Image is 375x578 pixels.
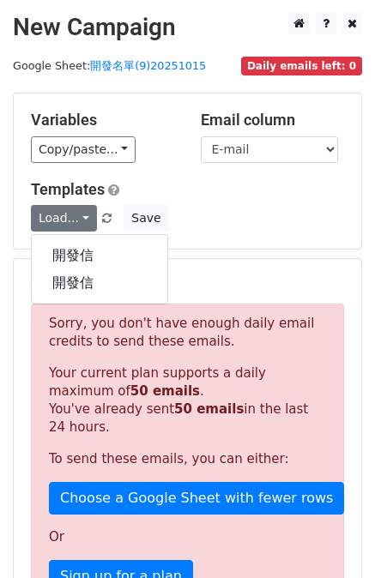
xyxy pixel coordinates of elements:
[31,111,175,129] h5: Variables
[130,383,200,399] strong: 50 emails
[289,496,375,578] div: 聊天小工具
[31,136,136,163] a: Copy/paste...
[201,111,345,129] h5: Email column
[174,401,244,417] strong: 50 emails
[49,450,326,468] p: To send these emails, you can either:
[31,276,344,295] h5: 24 Recipients
[49,482,344,515] a: Choose a Google Sheet with fewer rows
[241,57,362,75] span: Daily emails left: 0
[49,364,326,437] p: Your current plan supports a daily maximum of . You've already sent in the last 24 hours.
[13,13,362,42] h2: New Campaign
[241,59,362,72] a: Daily emails left: 0
[49,315,326,351] p: Sorry, you don't have enough daily email credits to send these emails.
[31,205,97,232] a: Load...
[49,528,326,546] p: Or
[13,59,206,72] small: Google Sheet:
[31,180,105,198] a: Templates
[32,269,167,297] a: 開發信
[32,242,167,269] a: 開發信
[90,59,206,72] a: 開發名單(9)20251015
[289,496,375,578] iframe: Chat Widget
[124,205,168,232] button: Save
